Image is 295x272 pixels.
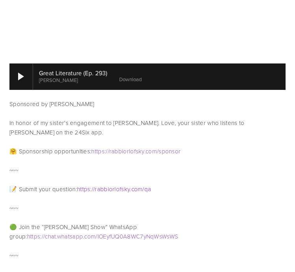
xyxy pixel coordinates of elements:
[84,232,96,240] span: com
[91,147,181,155] a: https://rabbiorlofsky.com/sponsor
[57,232,83,240] span: whatsapp
[130,185,131,193] span: .
[91,147,105,155] span: https
[98,232,179,240] span: IOEyfUQ0A8WC7yNqWsWsWS
[9,222,286,241] p: 🟢 Join the “[PERSON_NAME] Show” WhatsApp group:
[131,185,143,193] span: com
[40,232,45,240] span: ://
[146,147,157,155] span: com
[109,147,144,155] span: rabbiorlofsky
[9,99,286,137] p: Sponsored by [PERSON_NAME] In honor of my sister’s engagement to [PERSON_NAME]. Love, your sister...
[159,147,181,155] span: sponsor
[45,232,56,240] span: chat
[90,185,95,193] span: ://
[105,147,109,155] span: ://
[95,185,130,193] span: rabbiorlofsky
[142,185,144,193] span: /
[9,203,286,213] p: ~~~
[77,185,151,193] a: https://rabbiorlofsky.com/qa
[96,232,97,240] span: /
[83,232,84,240] span: .
[9,184,286,194] p: 📝 Submit your question:
[27,232,41,240] span: https
[9,147,286,156] p: 🤗 Sponsorship opportunities:
[119,76,142,83] a: Download
[144,185,151,193] span: qa
[27,232,178,240] a: https://chat.whatsapp.com/IOEyfUQ0A8WC7yNqWsWsWS
[9,166,286,175] p: ~~~
[9,251,286,260] p: ~~~
[77,185,90,193] span: https
[56,232,57,240] span: .
[144,147,146,155] span: .
[157,147,159,155] span: /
